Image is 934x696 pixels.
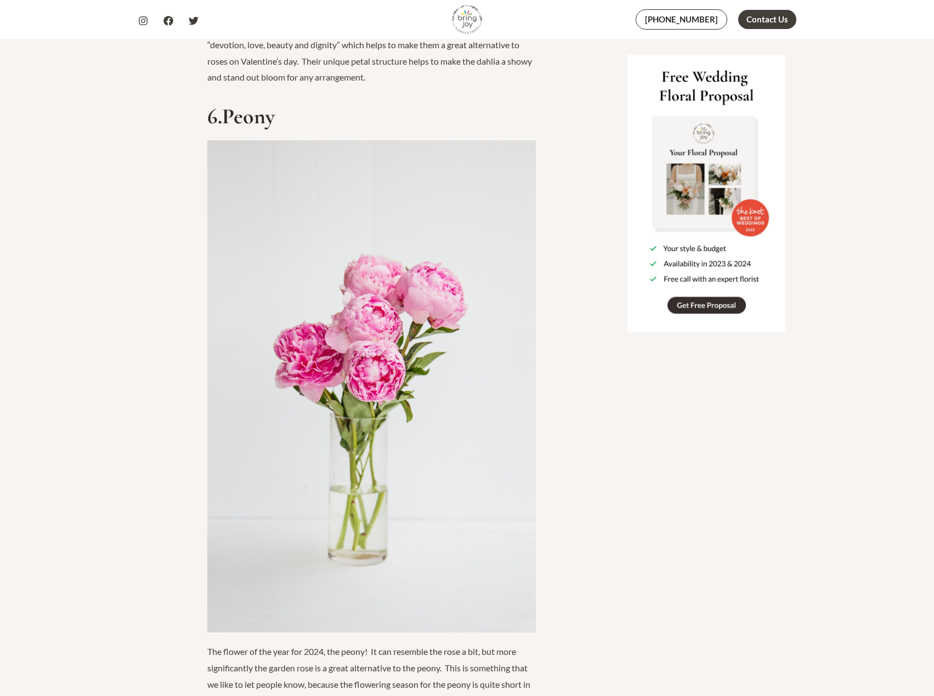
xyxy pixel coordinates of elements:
a: Twitter [189,16,199,26]
a: Facebook [163,16,173,26]
a: [PHONE_NUMBER] [636,9,727,30]
h2: 6.Peony [207,103,536,129]
img: Bring Joy [452,4,482,35]
a: Instagram [138,16,148,26]
a: Contact Us [738,10,796,29]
